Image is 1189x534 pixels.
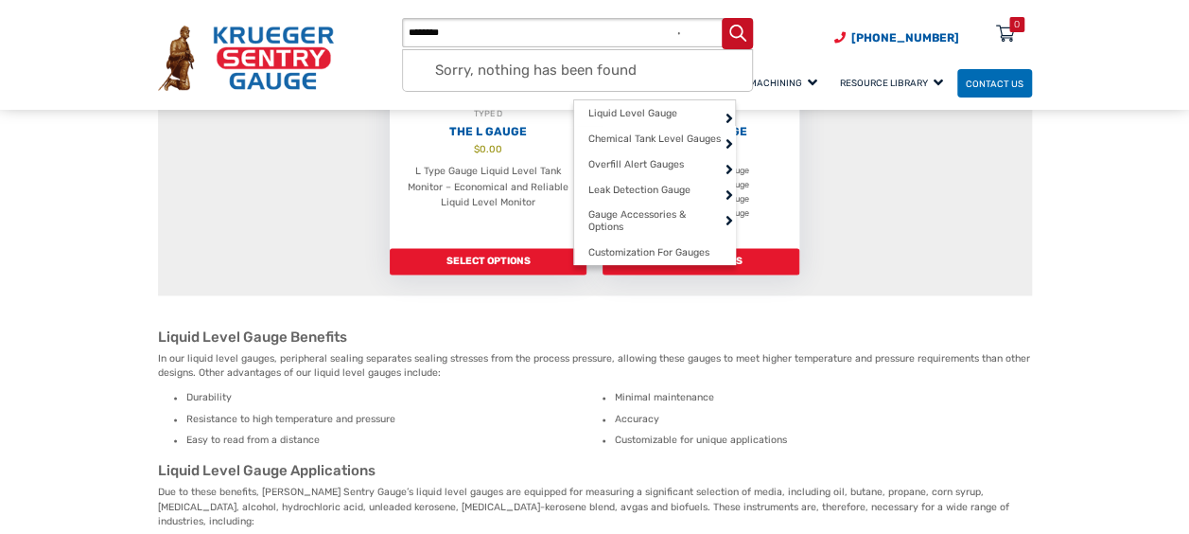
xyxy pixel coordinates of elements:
li: Customizable for unique applications [615,433,1032,447]
li: Resistance to high temperature and pressure [186,412,603,426]
span: [PHONE_NUMBER] [851,31,959,44]
button: Search [722,18,753,49]
a: Phone Number (920) 434-8860 [834,29,959,46]
a: Leak Detection Gauge [574,177,736,203]
p: Due to these benefits, [PERSON_NAME] Sentry Gauge’s liquid level gauges are equipped for measurin... [158,484,1032,528]
span: Leak Detection Gauge [588,184,691,196]
li: Durability [186,390,603,404]
a: Customization For Gauges [574,239,736,264]
div: 0 [1014,17,1020,32]
a: Overfill Alert Gauges [574,151,736,177]
span: Chemical Tank Level Gauges [588,133,721,145]
div: Sorry, nothing has been found [403,50,752,92]
span: Customization For Gauges [588,246,709,258]
span: Resource Library [840,78,943,88]
span: Gauge Accessories & Options [588,208,722,233]
p: L Type Gauge Liquid Level Tank Monitor – Economical and Reliable Liquid Level Monitor [404,164,572,211]
a: Liquid Level Gauge [574,100,736,126]
p: In our liquid level gauges, peripheral sealing separates sealing stresses from the process pressu... [158,351,1032,382]
img: Krueger Sentry Gauge [158,26,334,91]
h2: The L Gauge [390,125,586,139]
span: Overfill Alert Gauges [588,158,684,170]
a: Resource Library [831,66,957,99]
bdi: 0.00 [474,143,502,155]
li: Easy to read from a distance [186,433,603,447]
a: Contact Us [957,69,1032,98]
a: Gauge Accessories & Options [574,203,736,239]
span: Machining [749,78,817,88]
li: Minimal maintenance [615,390,1032,404]
a: Add to cart: “The L Gauge” [390,248,586,275]
span: $ [474,143,480,155]
li: Accuracy [615,412,1032,426]
div: TYPE D [390,107,586,121]
span: Liquid Level Gauge [588,107,677,119]
a: Chemical Tank Level Gauges [574,126,736,151]
h2: Liquid Level Gauge Benefits [158,329,1032,347]
span: Contact Us [966,78,1023,88]
h2: Liquid Level Gauge Applications [158,461,1032,479]
a: Machining [741,66,831,99]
